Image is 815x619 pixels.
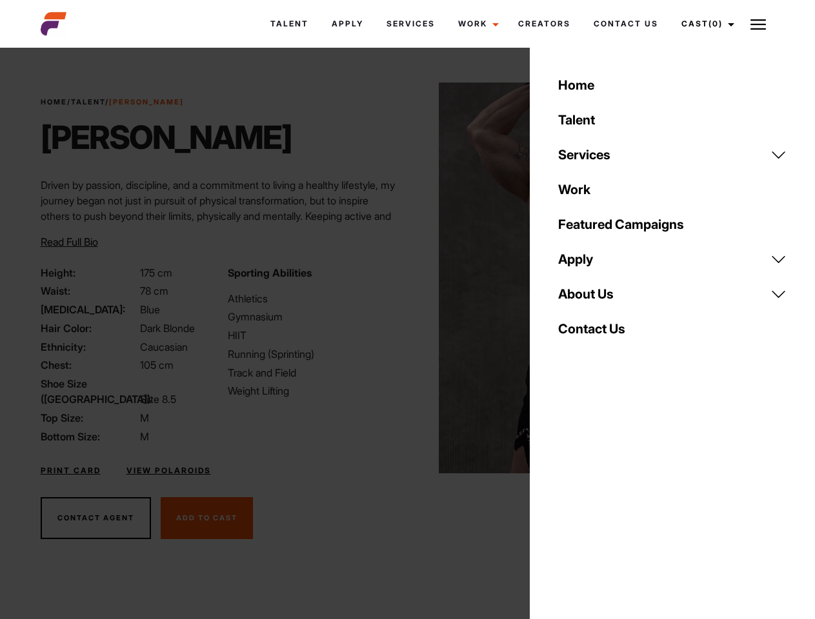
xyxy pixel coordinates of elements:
[507,6,582,41] a: Creators
[176,513,237,522] span: Add To Cast
[550,311,794,346] a: Contact Us
[41,465,101,477] a: Print Card
[375,6,447,41] a: Services
[140,266,172,279] span: 175 cm
[582,6,670,41] a: Contact Us
[41,429,137,444] span: Bottom Size:
[41,302,137,317] span: [MEDICAL_DATA]:
[550,242,794,277] a: Apply
[41,497,151,540] button: Contact Agent
[41,11,66,37] img: cropped-aefm-brand-fav-22-square.png
[140,322,195,335] span: Dark Blonde
[140,359,174,371] span: 105 cm
[140,284,168,297] span: 78 cm
[41,283,137,299] span: Waist:
[228,309,399,324] li: Gymnasium
[161,497,253,540] button: Add To Cast
[709,19,723,28] span: (0)
[320,6,375,41] a: Apply
[71,97,105,106] a: Talent
[41,177,400,255] p: Driven by passion, discipline, and a commitment to living a healthy lifestyle, my journey began n...
[41,410,137,426] span: Top Size:
[41,97,184,108] span: / /
[550,207,794,242] a: Featured Campaigns
[109,97,184,106] strong: [PERSON_NAME]
[140,430,149,443] span: M
[140,411,149,424] span: M
[140,340,188,353] span: Caucasian
[41,235,98,248] span: Read Full Bio
[447,6,507,41] a: Work
[41,320,137,336] span: Hair Color:
[140,303,160,316] span: Blue
[228,328,399,343] li: HIIT
[550,277,794,311] a: About Us
[550,172,794,207] a: Work
[41,234,98,250] button: Read Full Bio
[140,393,176,406] span: Size 8.5
[126,465,211,477] a: View Polaroids
[259,6,320,41] a: Talent
[41,357,137,373] span: Chest:
[41,118,292,157] h1: [PERSON_NAME]
[550,68,794,103] a: Home
[228,291,399,306] li: Athletics
[750,17,766,32] img: Burger icon
[41,265,137,280] span: Height:
[550,137,794,172] a: Services
[228,266,312,279] strong: Sporting Abilities
[41,97,67,106] a: Home
[41,376,137,407] span: Shoe Size ([GEOGRAPHIC_DATA]):
[550,103,794,137] a: Talent
[41,339,137,355] span: Ethnicity:
[228,346,399,362] li: Running (Sprinting)
[228,365,399,380] li: Track and Field
[228,383,399,398] li: Weight Lifting
[670,6,742,41] a: Cast(0)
